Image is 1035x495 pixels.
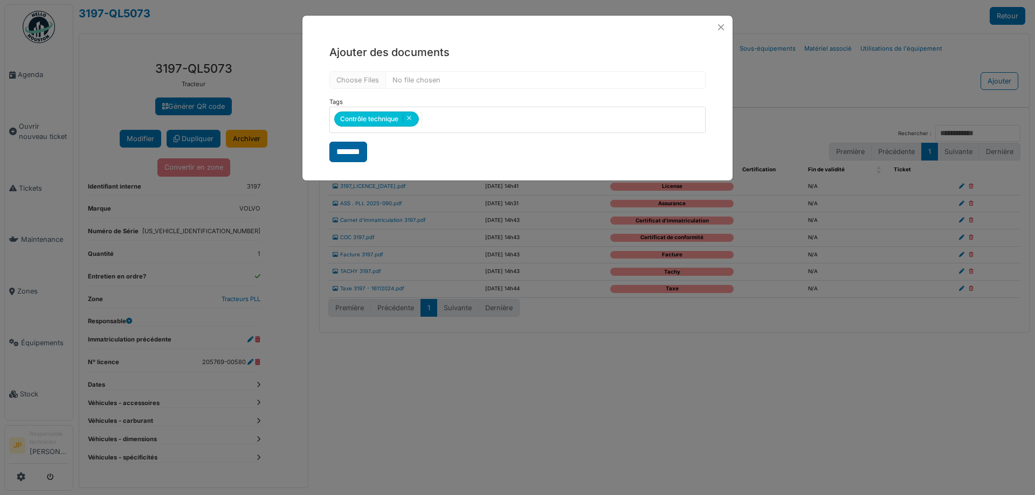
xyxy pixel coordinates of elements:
[714,20,728,34] button: Close
[420,112,423,128] input: null
[403,114,415,122] button: Remove item: '177'
[334,111,419,127] div: Contrôle technique
[329,44,706,60] h5: Ajouter des documents
[329,97,343,107] label: Tags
